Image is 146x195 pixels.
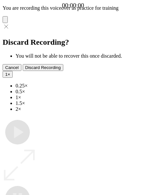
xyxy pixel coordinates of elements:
span: 1 [5,72,7,77]
a: 00:00:00 [62,2,84,9]
li: 1× [16,95,143,100]
li: 0.5× [16,89,143,95]
button: 1× [3,71,13,78]
li: 0.25× [16,83,143,89]
h2: Discard Recording? [3,38,143,47]
li: You will not be able to recover this once discarded. [16,53,143,59]
button: Discard Recording [23,64,64,71]
li: 1.5× [16,100,143,106]
button: Cancel [3,64,21,71]
li: 2× [16,106,143,112]
p: You are recording this voiceover as practice for training [3,5,143,11]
